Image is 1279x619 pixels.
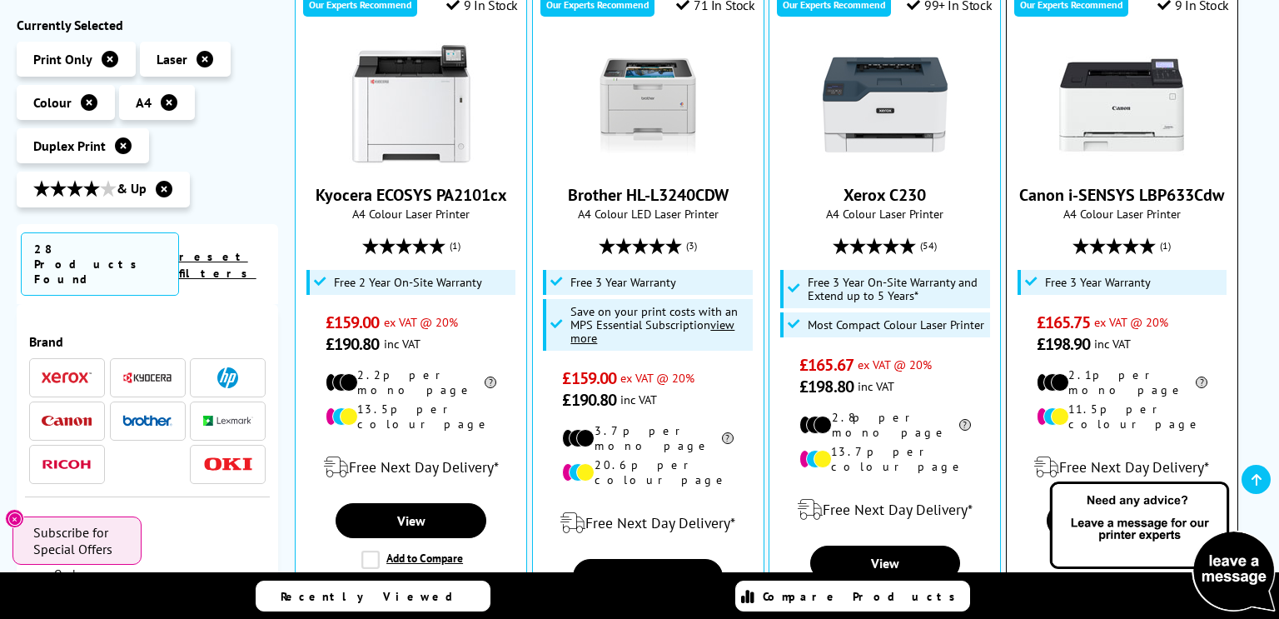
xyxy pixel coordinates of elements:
[326,333,380,355] span: £190.80
[326,367,496,397] li: 2.2p per mono page
[29,547,147,583] a: Print Only
[42,454,92,475] a: Ricoh
[562,457,733,487] li: 20.6p per colour page
[203,411,253,432] a: Lexmark
[1160,230,1171,262] span: (1)
[33,51,92,67] span: Print Only
[33,180,147,199] span: & Up
[334,276,482,289] span: Free 2 Year On-Site Warranty
[541,500,755,547] div: modal_delivery
[799,376,853,397] span: £198.80
[570,303,738,346] span: Save on your print costs with an MPS Essential Subscription
[122,372,172,384] img: Kyocera
[808,318,984,332] span: Most Compact Colour Laser Printer
[1094,336,1131,352] span: inc VAT
[562,389,616,411] span: £190.80
[1015,206,1229,222] span: A4 Colour Laser Printer
[1037,367,1207,397] li: 2.1p per mono page
[122,411,172,432] a: Brother
[304,206,518,222] span: A4 Colour Laser Printer
[823,42,948,167] img: Xerox C230
[33,94,72,111] span: Colour
[42,372,92,384] img: Xerox
[562,367,616,389] span: £159.00
[384,314,458,330] span: ex VAT @ 20%
[1037,402,1207,432] li: 11.5p per colour page
[326,402,496,432] li: 13.5p per colour page
[1037,333,1091,355] span: £198.90
[686,230,697,262] span: (3)
[562,423,733,453] li: 3.7p per mono page
[316,184,507,206] a: Kyocera ECOSYS PA2101cx
[203,457,253,472] img: OKI
[50,518,266,538] span: Category
[203,367,253,388] a: HP
[858,357,932,372] span: ex VAT @ 20%
[920,230,937,262] span: (54)
[281,589,470,604] span: Recently Viewed
[157,51,187,67] span: Laser
[763,589,964,604] span: Compare Products
[585,42,710,167] img: Brother HL-L3240CDW
[203,417,253,427] img: Lexmark
[179,249,256,281] a: reset filters
[799,354,853,376] span: £165.67
[570,317,734,346] u: view more
[33,137,106,154] span: Duplex Print
[735,581,970,612] a: Compare Products
[620,392,657,407] span: inc VAT
[384,336,421,352] span: inc VAT
[349,154,474,171] a: Kyocera ECOSYS PA2101cx
[778,206,992,222] span: A4 Colour Laser Printer
[1094,314,1168,330] span: ex VAT @ 20%
[799,444,970,474] li: 13.7p per colour page
[1019,184,1224,206] a: Canon i-SENSYS LBP633Cdw
[570,276,676,289] span: Free 3 Year Warranty
[1059,42,1184,167] img: Canon i-SENSYS LBP633Cdw
[808,276,986,302] span: Free 3 Year On-Site Warranty and Extend up to 5 Years*
[136,94,152,111] span: A4
[585,154,710,171] a: Brother HL-L3240CDW
[203,454,253,475] a: OKI
[29,333,266,350] span: Brand
[5,509,24,528] button: Close
[256,581,490,612] a: Recently Viewed
[1045,276,1151,289] span: Free 3 Year Warranty
[122,415,172,427] img: Brother
[810,546,960,581] a: View
[304,444,518,491] div: modal_delivery
[573,559,723,594] a: View
[1015,444,1229,491] div: modal_delivery
[450,230,460,262] span: (1)
[568,184,729,206] a: Brother HL-L3240CDW
[42,367,92,388] a: Xerox
[326,312,380,333] span: £159.00
[541,206,755,222] span: A4 Colour LED Laser Printer
[217,367,238,388] img: HP
[620,370,694,386] span: ex VAT @ 20%
[42,411,92,432] a: Canon
[778,487,992,533] div: modal_delivery
[858,378,894,394] span: inc VAT
[21,232,179,296] span: 28 Products Found
[1059,154,1184,171] a: Canon i-SENSYS LBP633Cdw
[1037,312,1091,333] span: £165.75
[823,154,948,171] a: Xerox C230
[42,416,92,427] img: Canon
[33,524,125,557] span: Subscribe for Special Offers
[799,410,970,440] li: 2.8p per mono page
[122,367,172,388] a: Kyocera
[336,503,485,538] a: View
[1046,479,1279,616] img: Open Live Chat window
[17,17,278,33] div: Currently Selected
[42,460,92,469] img: Ricoh
[361,551,463,569] label: Add to Compare
[349,42,474,167] img: Kyocera ECOSYS PA2101cx
[844,184,926,206] a: Xerox C230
